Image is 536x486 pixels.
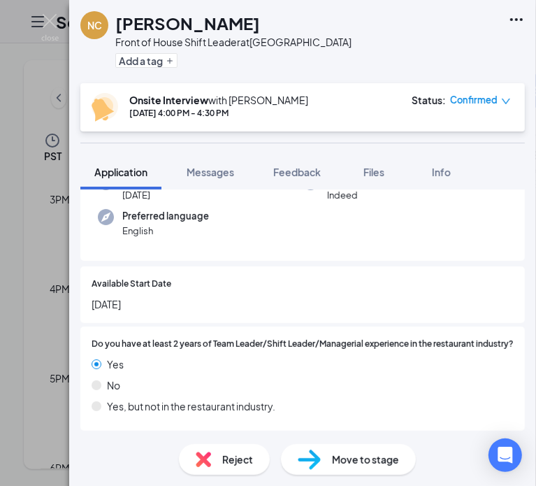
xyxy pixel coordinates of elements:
span: Reject [222,452,253,467]
span: Yes [107,357,124,372]
div: Front of House Shift Leader at [GEOGRAPHIC_DATA] [115,35,352,49]
h1: [PERSON_NAME] [115,11,260,35]
span: Feedback [273,166,321,178]
span: Do you have at least 2 years of Team Leader/Shift Leader/Managerial experience in the restaurant ... [92,338,514,351]
span: Indeed [327,188,358,202]
div: NC [87,18,102,32]
span: Available Start Date [92,278,171,291]
span: Info [432,166,451,178]
svg: Plus [166,57,174,65]
div: with [PERSON_NAME] [129,93,308,107]
span: Preferred language [122,209,209,223]
span: down [501,97,511,106]
span: [DATE] [122,188,180,202]
button: PlusAdd a tag [115,53,178,68]
div: [DATE] 4:00 PM - 4:30 PM [129,107,308,119]
span: Move to stage [332,452,399,467]
span: No [107,378,120,393]
span: English [122,224,209,238]
span: Yes, but not in the restaurant industry. [107,399,275,414]
div: Open Intercom Messenger [488,438,522,472]
span: [DATE] [92,296,514,312]
span: Messages [187,166,234,178]
span: Confirmed [450,93,498,107]
svg: Ellipses [508,11,525,28]
span: Files [363,166,384,178]
div: Status : [412,93,446,107]
b: Onsite Interview [129,94,208,106]
span: Application [94,166,147,178]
